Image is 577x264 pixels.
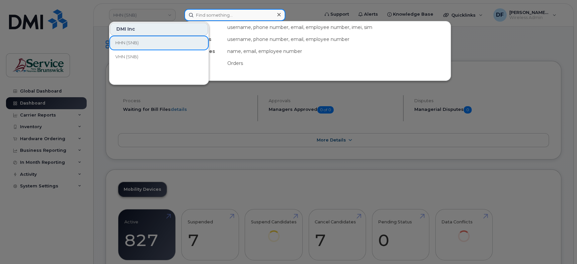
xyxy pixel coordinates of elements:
[115,40,139,46] span: HHN (SNB)
[110,23,208,36] div: DMI Inc
[115,54,138,60] span: VHN (SNB)
[110,36,208,50] a: HHN (SNB)
[225,21,451,33] div: username, phone number, email, employee number, imei, sim
[225,45,451,57] div: name, email, employee number
[225,57,451,69] div: Orders
[225,33,451,45] div: username, phone number, email, employee number
[110,50,208,64] a: VHN (SNB)
[185,21,225,33] div: Devices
